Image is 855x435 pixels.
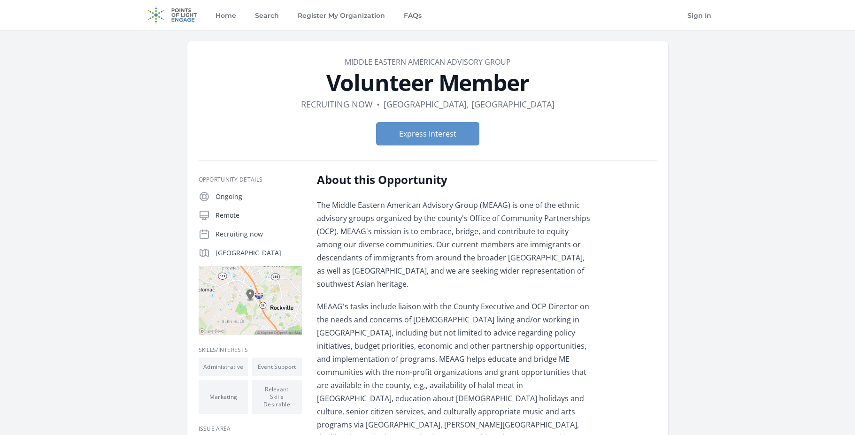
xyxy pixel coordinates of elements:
h3: Skills/Interests [199,346,302,354]
img: Map [199,266,302,335]
li: Administrative [199,358,248,376]
dd: [GEOGRAPHIC_DATA], [GEOGRAPHIC_DATA] [384,98,555,111]
h2: About this Opportunity [317,172,592,187]
p: [GEOGRAPHIC_DATA] [216,248,302,258]
p: The Middle Eastern American Advisory Group (MEAAG) is one of the ethnic advisory groups organized... [317,198,592,290]
h3: Issue area [199,425,302,433]
button: Express Interest [376,122,479,145]
p: Remote [216,211,302,220]
p: Recruiting now [216,229,302,239]
p: Ongoing [216,192,302,201]
dd: Recruiting now [301,98,373,111]
li: Marketing [199,380,248,414]
li: Event Support [252,358,302,376]
div: • [377,98,380,111]
li: Relevant Skills Desirable [252,380,302,414]
a: Middle Eastern American Advisory Group [345,57,511,67]
h3: Opportunity Details [199,176,302,183]
h1: Volunteer Member [199,71,657,94]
